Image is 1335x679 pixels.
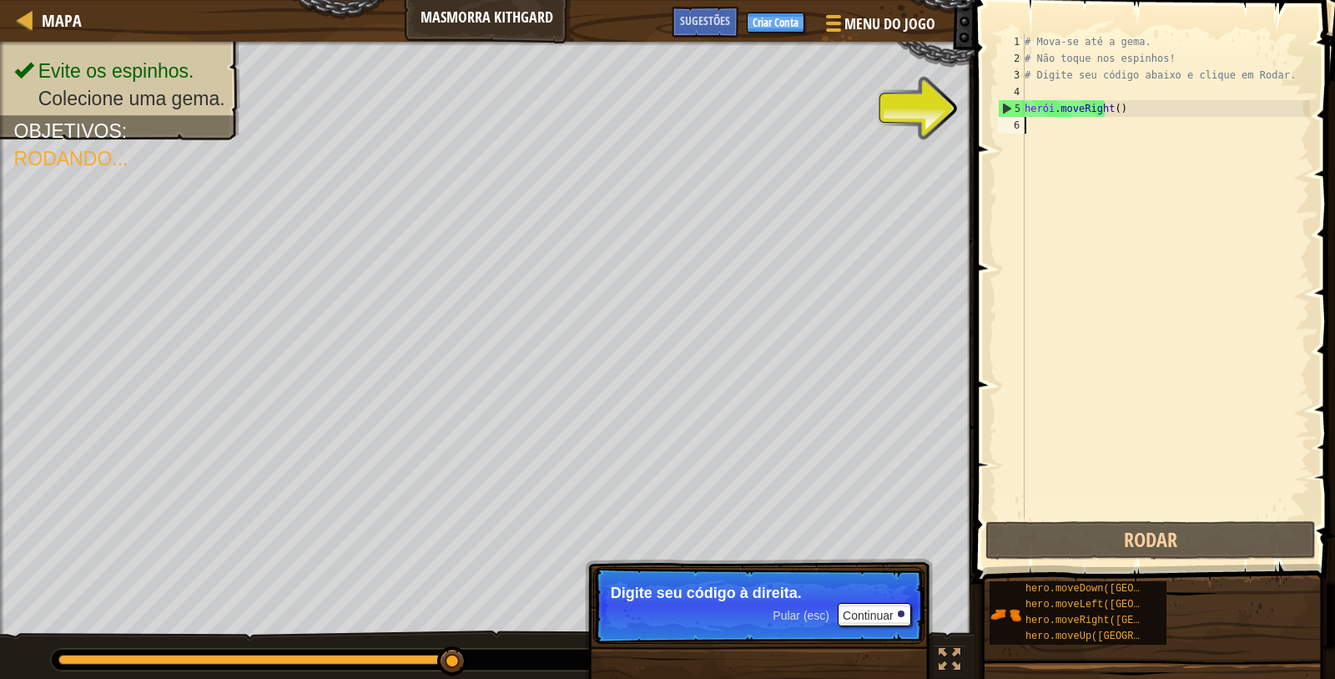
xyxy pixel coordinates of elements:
[990,599,1021,631] img: portrait.png
[14,149,128,170] font: Rodando...
[14,85,225,113] li: Colecione uma gema.
[844,13,935,34] font: Menu do Jogo
[773,609,829,622] font: Pular (esc)
[1025,583,1217,595] font: hero.moveDown([GEOGRAPHIC_DATA])
[985,521,1316,560] button: Rodar
[1025,631,1206,642] font: hero.moveUp([GEOGRAPHIC_DATA])
[1014,119,1020,131] font: 6
[747,13,804,33] button: Criar Conta
[1014,69,1020,81] font: 3
[1025,599,1217,611] font: hero.moveLeft([GEOGRAPHIC_DATA])
[1025,615,1224,626] font: hero.moveRight([GEOGRAPHIC_DATA])
[38,89,225,109] font: Colecione uma gema.
[843,609,894,622] font: Continuar
[42,9,82,32] font: Mapa
[1014,53,1020,64] font: 2
[813,7,945,46] button: Menu do Jogo
[611,585,802,601] font: Digite seu código à direita.
[680,13,730,28] font: Sugestões
[38,61,194,82] font: Evite os espinhos.
[14,121,122,142] font: Objetivos
[933,645,966,679] button: Alternar tela cheia
[14,58,225,85] li: Evite os espinhos.
[1014,86,1020,98] font: 4
[753,15,798,30] font: Criar Conta
[122,121,127,142] font: :
[1015,103,1020,114] font: 5
[33,9,82,32] a: Mapa
[838,603,911,626] button: Continuar
[1014,36,1020,48] font: 1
